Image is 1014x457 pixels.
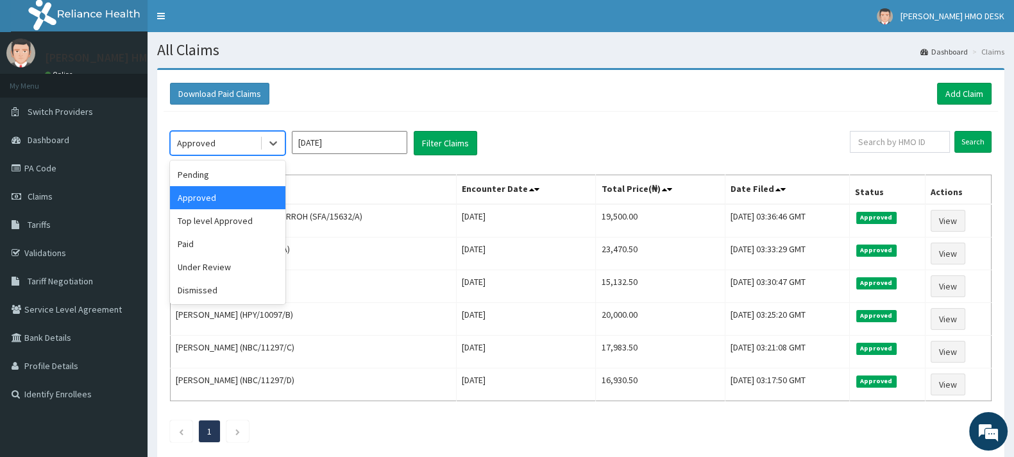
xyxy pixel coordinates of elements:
[849,175,925,205] th: Status
[931,275,965,297] a: View
[596,270,725,303] td: 15,132.50
[856,245,897,256] span: Approved
[177,137,215,150] div: Approved
[171,368,457,401] td: [PERSON_NAME] (NBC/11297/D)
[856,343,897,354] span: Approved
[171,175,457,205] th: Name
[28,219,51,230] span: Tariffs
[596,237,725,270] td: 23,470.50
[725,303,849,336] td: [DATE] 03:25:20 GMT
[725,336,849,368] td: [DATE] 03:21:08 GMT
[178,426,184,437] a: Previous page
[725,270,849,303] td: [DATE] 03:30:47 GMT
[171,303,457,336] td: [PERSON_NAME] (HPY/10097/B)
[931,374,965,395] a: View
[171,336,457,368] td: [PERSON_NAME] (NBC/11297/C)
[457,270,596,303] td: [DATE]
[725,175,849,205] th: Date Filed
[725,204,849,237] td: [DATE] 03:36:46 GMT
[28,106,93,117] span: Switch Providers
[457,237,596,270] td: [DATE]
[457,303,596,336] td: [DATE]
[45,70,76,79] a: Online
[157,42,1004,58] h1: All Claims
[856,375,897,387] span: Approved
[856,277,897,289] span: Approved
[170,255,285,279] div: Under Review
[596,175,725,205] th: Total Price(₦)
[170,209,285,232] div: Top level Approved
[74,143,177,273] span: We're online!
[725,237,849,270] td: [DATE] 03:33:29 GMT
[28,191,53,202] span: Claims
[969,46,1004,57] li: Claims
[170,232,285,255] div: Paid
[210,6,241,37] div: Minimize live chat window
[596,303,725,336] td: 20,000.00
[877,8,893,24] img: User Image
[900,10,1004,22] span: [PERSON_NAME] HMO DESK
[235,426,241,437] a: Next page
[457,204,596,237] td: [DATE]
[67,72,215,89] div: Chat with us now
[850,131,950,153] input: Search by HMO ID
[954,131,992,153] input: Search
[170,83,269,105] button: Download Paid Claims
[292,131,407,154] input: Select Month and Year
[28,134,69,146] span: Dashboard
[170,186,285,209] div: Approved
[856,212,897,223] span: Approved
[596,368,725,401] td: 16,930.50
[28,275,93,287] span: Tariff Negotiation
[856,310,897,322] span: Approved
[457,368,596,401] td: [DATE]
[931,243,965,264] a: View
[931,341,965,363] a: View
[171,204,457,237] td: SUN15641 [PERSON_NAME] ORROH (SFA/15632/A)
[937,83,992,105] a: Add Claim
[457,175,596,205] th: Encounter Date
[170,279,285,302] div: Dismissed
[171,237,457,270] td: [PERSON_NAME] (PVI/10035/A)
[931,210,965,232] a: View
[725,368,849,401] td: [DATE] 03:17:50 GMT
[171,270,457,303] td: Saadatu Sani (BCK/10024/B)
[596,204,725,237] td: 19,500.00
[596,336,725,368] td: 17,983.50
[920,46,968,57] a: Dashboard
[931,308,965,330] a: View
[207,426,212,437] a: Page 1 is your current page
[457,336,596,368] td: [DATE]
[925,175,992,205] th: Actions
[6,313,244,358] textarea: Type your message and hit 'Enter'
[6,39,35,67] img: User Image
[24,64,52,96] img: d_794563401_company_1708531726252_794563401
[45,52,183,64] p: [PERSON_NAME] HMO DESK
[414,131,477,155] button: Filter Claims
[170,163,285,186] div: Pending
